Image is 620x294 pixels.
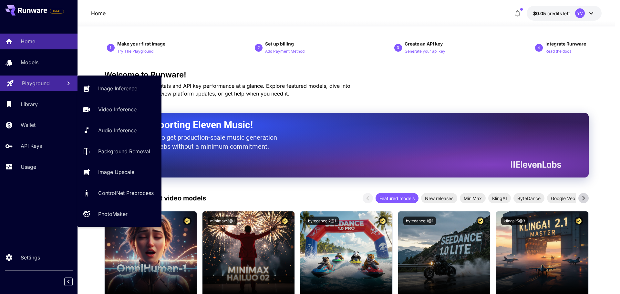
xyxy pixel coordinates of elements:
[77,185,161,201] a: ControlNet Preprocess
[258,45,260,51] p: 2
[98,210,128,218] p: PhotoMaker
[69,276,77,288] div: Collapse sidebar
[533,11,547,16] span: $0.05
[533,10,570,17] div: $0.05
[21,163,36,171] p: Usage
[265,41,294,46] span: Set up billing
[208,217,237,225] button: minimax:3@1
[421,195,457,202] span: New releases
[496,211,588,294] img: alt
[98,147,150,155] p: Background Removal
[575,8,585,18] div: YV
[21,142,42,150] p: API Keys
[300,211,392,294] img: alt
[21,121,36,129] p: Wallet
[376,195,418,202] span: Featured models
[547,11,570,16] span: credits left
[98,168,134,176] p: Image Upscale
[397,45,399,51] p: 3
[77,102,161,117] a: Video Inference
[50,9,64,14] span: TRIAL
[105,211,197,294] img: alt
[21,254,40,261] p: Settings
[64,278,73,286] button: Collapse sidebar
[202,211,294,294] img: alt
[21,100,38,108] p: Library
[281,217,289,225] button: Certified Model – Vetted for best performance and includes a commercial license.
[21,37,35,45] p: Home
[501,217,528,225] button: klingai:5@3
[460,195,486,202] span: MiniMax
[104,70,589,79] h3: Welcome to Runware!
[77,81,161,96] a: Image Inference
[538,45,540,51] p: 4
[77,143,161,159] a: Background Removal
[77,123,161,138] a: Audio Inference
[545,48,571,55] p: Read the docs
[21,58,38,66] p: Models
[91,9,106,17] nav: breadcrumb
[545,41,586,46] span: Integrate Runware
[120,119,556,131] h2: Now Supporting Eleven Music!
[527,6,602,21] button: $0.05
[378,217,387,225] button: Certified Model – Vetted for best performance and includes a commercial license.
[183,217,191,225] button: Certified Model – Vetted for best performance and includes a commercial license.
[98,189,154,197] p: ControlNet Preprocess
[305,217,339,225] button: bytedance:2@1
[513,195,544,202] span: ByteDance
[398,211,490,294] img: alt
[22,79,50,87] p: Playground
[476,217,485,225] button: Certified Model – Vetted for best performance and includes a commercial license.
[98,106,137,113] p: Video Inference
[98,127,137,134] p: Audio Inference
[91,9,106,17] p: Home
[77,164,161,180] a: Image Upscale
[104,83,350,97] span: Check out your usage stats and API key performance at a glance. Explore featured models, dive int...
[403,217,436,225] button: bytedance:1@1
[405,41,443,46] span: Create an API key
[265,48,305,55] p: Add Payment Method
[488,195,511,202] span: KlingAI
[120,133,282,151] p: The only way to get production-scale music generation from Eleven Labs without a minimum commitment.
[77,206,161,222] a: PhotoMaker
[117,41,165,46] span: Make your first image
[547,195,579,202] span: Google Veo
[98,85,137,92] p: Image Inference
[50,7,64,15] span: Add your payment card to enable full platform functionality.
[117,48,153,55] p: Try The Playground
[109,45,112,51] p: 1
[574,217,583,225] button: Certified Model – Vetted for best performance and includes a commercial license.
[405,48,445,55] p: Generate your api key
